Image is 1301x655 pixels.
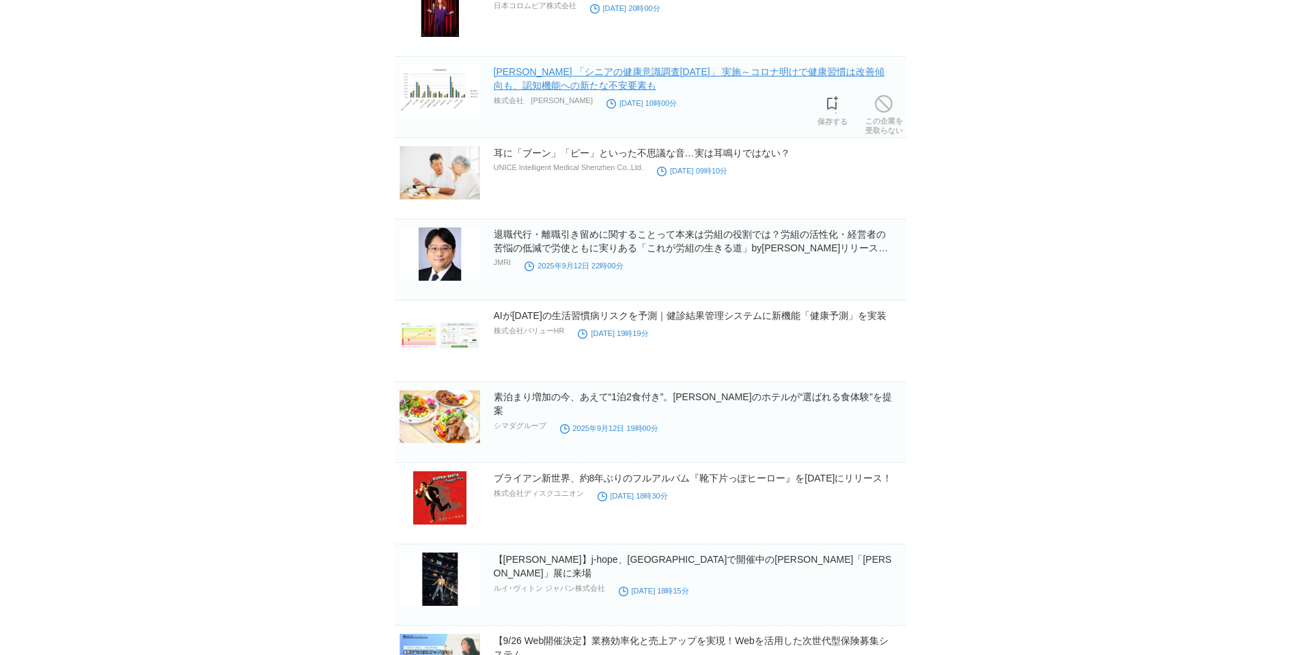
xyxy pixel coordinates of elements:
[400,65,480,118] img: 30748-282-2050a84f89e97f0fdcd4eab546f5de4c-2233x1357.png
[494,391,892,416] a: 素泊まり増加の今、あえて“1泊2食付き”。[PERSON_NAME]のホテルが“選ばれる食体験”を提案
[494,583,605,594] p: ルイ･ヴィトン ジャパン株式会社
[494,473,893,484] a: ブライアン新世界、約8年ぶりのフルアルバム『靴下片っぽヒーロー』を[DATE]にリリース！
[400,471,480,525] img: 33531-239-214fda626aeecd193c0ef83b2aacab92-2500x2500.jpg
[494,310,886,321] a: AIが[DATE]の生活習慣病リスクを予測｜健診結果管理システムに新機能「健康予測」を実装
[494,229,889,267] a: 退職代行・離職引き留めに関することって本来は労組の役割では？労組の活性化・経営者の苦悩の低減で労使ともに実りある「これが労組の生きる道」by[PERSON_NAME]リリース【日本マネジメント総...
[578,329,648,337] time: [DATE] 19時19分
[400,553,480,606] img: 60591-2043-4cfe8bb4d77e7c07182832bd6ed5b07c-1701x2550.jpg
[400,309,480,362] img: 34574-47-12ba09cb0ffc1415d6c9235792dc6c79-1364x480.png
[494,488,584,499] p: 株式会社ディスクユニオン
[494,258,512,266] p: JMRI
[494,1,576,11] p: 日本コロムビア株式会社
[494,96,593,106] p: 株式会社 [PERSON_NAME]
[400,227,480,281] img: 25058-601-5278f1ae929cd575227c50663d01f093-864x1080.jpg
[598,492,668,500] time: [DATE] 18時30分
[865,92,903,135] a: この企業を受取らない
[606,99,677,107] time: [DATE] 10時00分
[494,421,546,431] p: シマダグループ
[657,167,727,175] time: [DATE] 09時10分
[494,66,885,91] a: [PERSON_NAME] 「シニアの健康意識調査[DATE]」 実施～コロナ明けで健康習慣は改善傾向も、認知機能への新たな不安要素も
[817,92,848,126] a: 保存する
[590,4,660,12] time: [DATE] 20時00分
[400,146,480,199] img: 146648-46-86182c81c61f7c619df3b42b8879a793-720x480.jpg
[494,148,790,158] a: 耳に「ブーン」「ピー」といった不思議な音…実は耳鳴りではない？
[560,424,658,432] time: 2025年9月12日 19時00分
[400,390,480,443] img: 46799-251-c3e52e51cba27c08f410762a4a9a8c3f-1430x936.jpg
[494,554,892,579] a: 【[PERSON_NAME]】j-hope、[GEOGRAPHIC_DATA]で開催中の[PERSON_NAME]「[PERSON_NAME]」展に来場
[494,326,565,336] p: 株式会社バリューHR
[494,163,644,171] p: UNICE Intelligent Medical Shenzhen Co.,Ltd.
[619,587,689,595] time: [DATE] 18時15分
[524,262,623,270] time: 2025年9月12日 22時00分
